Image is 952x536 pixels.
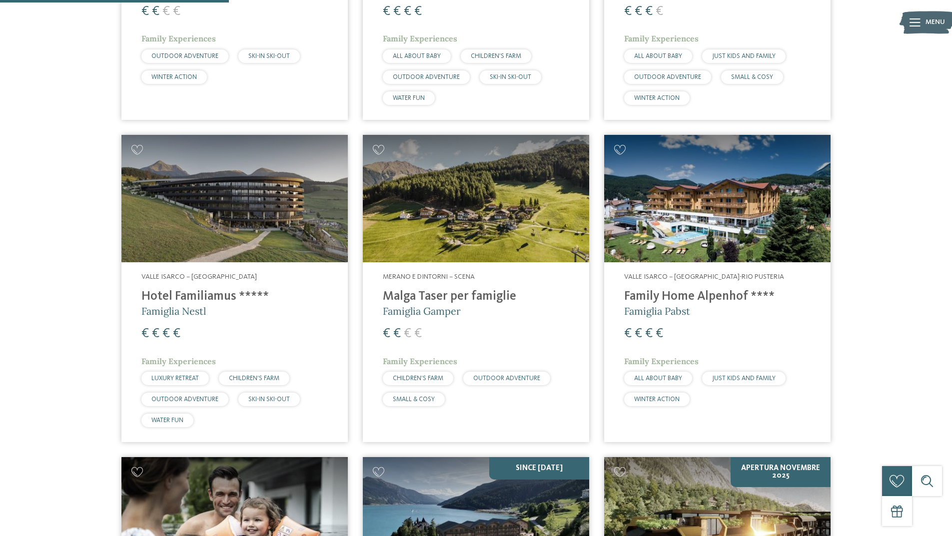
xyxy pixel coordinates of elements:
span: € [404,5,411,18]
span: CHILDREN’S FARM [393,375,443,382]
span: LUXURY RETREAT [151,375,199,382]
span: € [393,5,401,18]
span: Family Experiences [141,356,216,366]
h4: Family Home Alpenhof **** [624,289,811,304]
span: Family Experiences [141,33,216,43]
span: WATER FUN [393,95,425,101]
span: € [624,327,632,340]
span: € [624,5,632,18]
span: € [383,5,390,18]
span: € [656,327,663,340]
span: WINTER ACTION [151,74,197,80]
a: Cercate un hotel per famiglie? Qui troverete solo i migliori! Valle Isarco – [GEOGRAPHIC_DATA] Ho... [121,135,348,442]
span: SKI-IN SKI-OUT [248,396,290,403]
span: JUST KIDS AND FAMILY [712,53,776,59]
span: € [173,5,180,18]
span: CHILDREN’S FARM [471,53,521,59]
span: Famiglia Nestl [141,305,206,317]
img: Cercate un hotel per famiglie? Qui troverete solo i migliori! [363,135,589,262]
img: Cercate un hotel per famiglie? Qui troverete solo i migliori! [121,135,348,262]
span: OUTDOOR ADVENTURE [151,396,218,403]
span: Famiglia Gamper [383,305,461,317]
span: SMALL & COSY [731,74,773,80]
span: € [645,327,653,340]
span: ALL ABOUT BABY [634,53,682,59]
span: OUTDOOR ADVENTURE [151,53,218,59]
span: € [173,327,180,340]
span: SKI-IN SKI-OUT [490,74,531,80]
span: OUTDOOR ADVENTURE [473,375,540,382]
span: € [141,5,149,18]
span: € [635,5,642,18]
span: € [404,327,411,340]
span: ALL ABOUT BABY [393,53,441,59]
span: SKI-IN SKI-OUT [248,53,290,59]
img: Family Home Alpenhof **** [604,135,831,262]
span: € [656,5,663,18]
span: Family Experiences [624,33,699,43]
span: € [414,5,422,18]
span: € [414,327,422,340]
span: Family Experiences [383,356,457,366]
span: € [645,5,653,18]
span: WATER FUN [151,417,183,424]
span: Valle Isarco – [GEOGRAPHIC_DATA]-Rio Pusteria [624,273,784,280]
span: WINTER ACTION [634,396,680,403]
span: € [152,327,159,340]
span: JUST KIDS AND FAMILY [712,375,776,382]
span: ALL ABOUT BABY [634,375,682,382]
span: Valle Isarco – [GEOGRAPHIC_DATA] [141,273,257,280]
span: Family Experiences [624,356,699,366]
a: Cercate un hotel per famiglie? Qui troverete solo i migliori! Valle Isarco – [GEOGRAPHIC_DATA]-Ri... [604,135,831,442]
span: Family Experiences [383,33,457,43]
span: Famiglia Pabst [624,305,690,317]
span: WINTER ACTION [634,95,680,101]
span: € [393,327,401,340]
span: € [383,327,390,340]
a: Cercate un hotel per famiglie? Qui troverete solo i migliori! Merano e dintorni – Scena Malga Tas... [363,135,589,442]
span: CHILDREN’S FARM [229,375,279,382]
span: € [141,327,149,340]
span: € [635,327,642,340]
span: € [152,5,159,18]
span: € [162,327,170,340]
span: Merano e dintorni – Scena [383,273,475,280]
h4: Malga Taser per famiglie [383,289,569,304]
span: OUTDOOR ADVENTURE [393,74,460,80]
span: OUTDOOR ADVENTURE [634,74,701,80]
span: € [162,5,170,18]
span: SMALL & COSY [393,396,435,403]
